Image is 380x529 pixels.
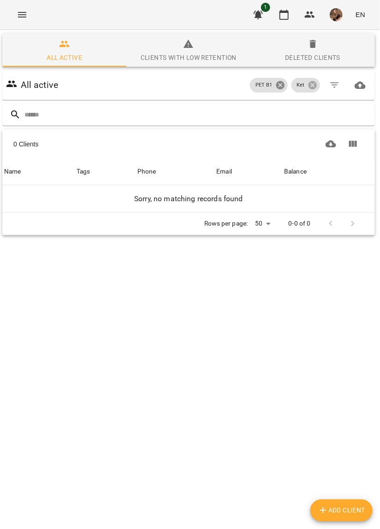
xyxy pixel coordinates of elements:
div: Sort [137,166,156,177]
p: Rows per page: [204,219,248,228]
div: Email [216,166,232,177]
div: Tags [77,166,134,177]
div: Deleted clients [285,52,340,63]
p: Ket [297,81,305,89]
div: All active [47,52,82,63]
div: Sort [284,166,307,177]
div: Table Toolbar [2,129,375,159]
span: Phone [137,166,213,177]
div: 0 Clients [13,136,179,152]
span: Balance [284,166,373,177]
button: Menu [11,4,33,26]
span: Email [216,166,280,177]
div: Name [4,166,21,177]
img: 89f554988fb193677efdef79147465c3.jpg [330,8,343,21]
span: Name [4,166,73,177]
div: PET B1 [250,78,288,93]
div: 50 [251,217,273,230]
div: Ket [291,78,320,93]
p: 0-0 of 0 [289,219,311,228]
p: PET B1 [255,81,273,89]
div: Sort [216,166,232,177]
span: 1 [261,3,270,12]
h6: Sorry, no matching records found [4,192,373,205]
div: Clients with low retention [141,52,237,63]
h6: All active [21,78,58,92]
button: Download CSV [320,133,342,155]
button: Show columns [342,133,364,155]
div: Phone [137,166,156,177]
div: Balance [284,166,307,177]
button: EN [352,6,369,23]
span: EN [356,10,365,19]
div: Sort [4,166,21,177]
